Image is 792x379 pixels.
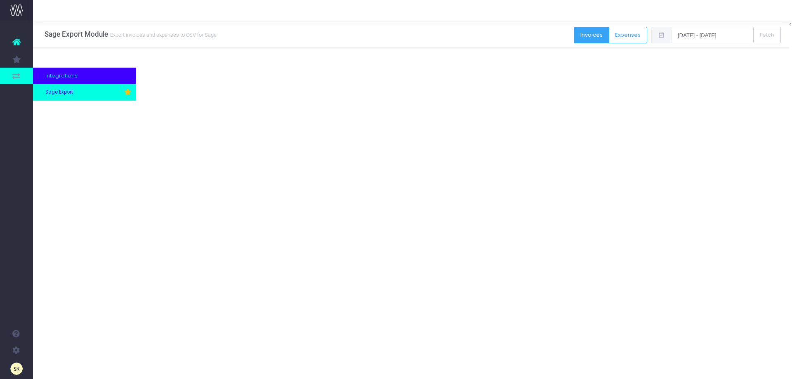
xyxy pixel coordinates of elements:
small: Export invoices and expenses to CSV for Sage [108,30,217,38]
a: Sage Export [33,84,136,101]
div: Button group [574,27,648,45]
input: Select date range [671,27,754,43]
button: Expenses [609,27,648,43]
button: Fetch [753,27,781,43]
button: Invoices [574,27,609,43]
img: images/default_profile_image.png [10,363,23,375]
h3: Sage Export Module [45,30,217,38]
span: Sage Export [45,89,73,96]
span: Integrations [45,72,78,80]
